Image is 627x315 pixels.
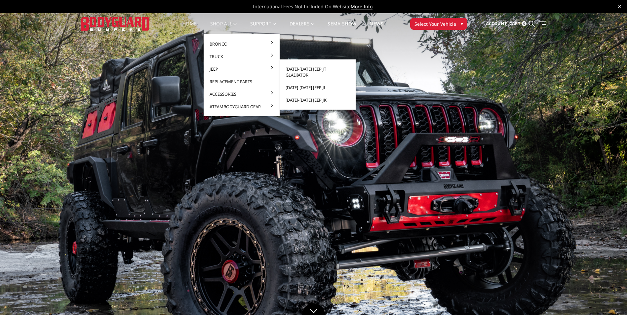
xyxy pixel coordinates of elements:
a: Bronco [206,38,277,50]
a: Home [182,21,197,34]
a: Jeep [206,63,277,75]
a: [DATE]-[DATE] Jeep JK [282,94,353,106]
a: Dealers [290,21,315,34]
img: BODYGUARD BUMPERS [81,17,150,30]
a: [DATE]-[DATE] Jeep JL [282,81,353,94]
a: SEMA Show [328,21,356,34]
a: [DATE]-[DATE] Jeep JT Gladiator [282,63,353,81]
span: 0 [522,21,527,26]
a: More Info [351,3,372,10]
span: ▾ [461,20,463,27]
a: Truck [206,50,277,63]
a: #TeamBodyguard Gear [206,100,277,113]
button: 2 of 5 [597,174,603,185]
a: Click to Down [302,303,325,315]
a: Support [250,21,276,34]
a: shop all [210,21,237,34]
button: Select Your Vehicle [410,18,467,30]
button: 5 of 5 [597,206,603,217]
a: Cart 0 [509,15,527,33]
span: Cart [509,20,521,26]
a: Replacement Parts [206,75,277,88]
a: News [370,21,383,34]
span: Account [486,20,507,26]
span: Select Your Vehicle [414,20,456,27]
a: Account [486,15,507,33]
button: 4 of 5 [597,195,603,206]
button: 3 of 5 [597,185,603,195]
button: 1 of 5 [597,164,603,174]
a: Accessories [206,88,277,100]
